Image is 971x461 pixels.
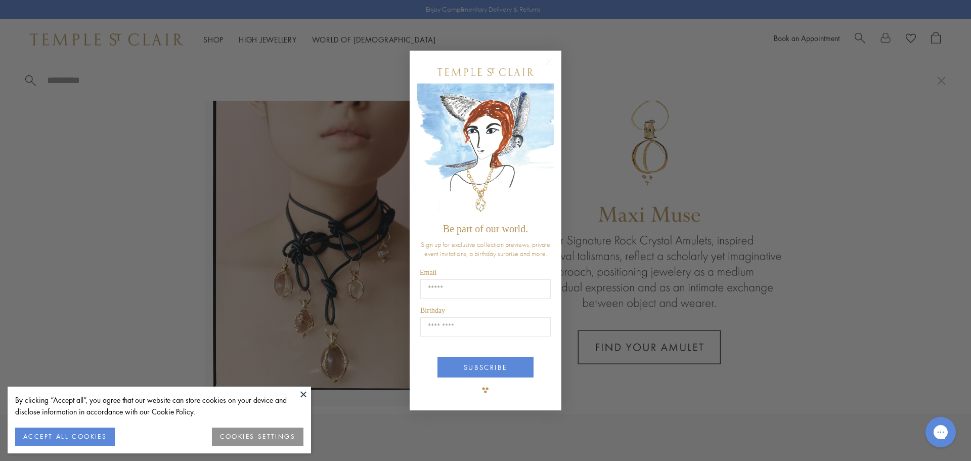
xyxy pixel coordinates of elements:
[420,279,551,299] input: Email
[920,413,961,451] iframe: Gorgias live chat messenger
[437,357,534,378] button: SUBSCRIBE
[443,223,528,234] span: Be part of our world.
[475,380,496,400] img: TSC
[15,428,115,446] button: ACCEPT ALL COOKIES
[420,307,445,314] span: Birthday
[212,428,303,446] button: COOKIES SETTINGS
[417,83,554,219] img: c4a9eb12-d91a-4d4a-8ee0-386386f4f338.jpeg
[15,394,303,417] div: By clicking “Accept all”, you agree that our website can store cookies on your device and disclos...
[437,68,534,76] img: Temple St. Clair
[421,240,550,258] span: Sign up for exclusive collection previews, private event invitations, a birthday surprise and more.
[420,269,436,276] span: Email
[548,61,561,73] button: Close dialog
